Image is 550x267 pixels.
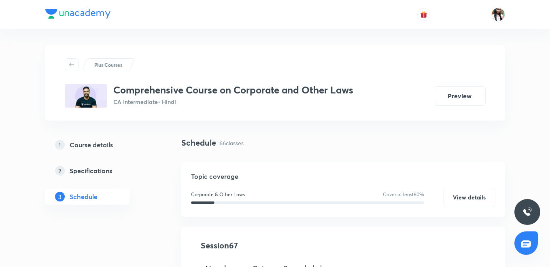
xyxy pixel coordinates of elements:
[434,86,486,106] button: Preview
[191,191,245,198] p: Corporate & Other Laws
[113,97,353,106] p: CA Intermediate • Hindi
[65,84,107,108] img: E57EAEE8-2476-4C23-AB7B-8B02F6C60FD8_plus.png
[55,166,65,176] p: 2
[70,192,98,201] h5: Schedule
[444,188,495,207] button: View details
[94,61,122,68] p: Plus Courses
[383,191,424,198] p: Cover at least 60 %
[45,9,110,19] img: Company Logo
[45,9,110,21] a: Company Logo
[417,8,430,21] button: avatar
[55,140,65,150] p: 1
[45,163,155,179] a: 2Specifications
[491,8,505,21] img: Bismita Dutta
[201,239,348,252] h4: Session 67
[113,84,353,96] h3: Comprehensive Course on Corporate and Other Laws
[55,192,65,201] p: 3
[219,139,244,147] p: 66 classes
[45,137,155,153] a: 1Course details
[191,172,495,181] h5: Topic coverage
[181,137,216,149] h4: Schedule
[70,166,112,176] h5: Specifications
[420,11,427,18] img: avatar
[70,140,113,150] h5: Course details
[522,207,532,217] img: ttu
